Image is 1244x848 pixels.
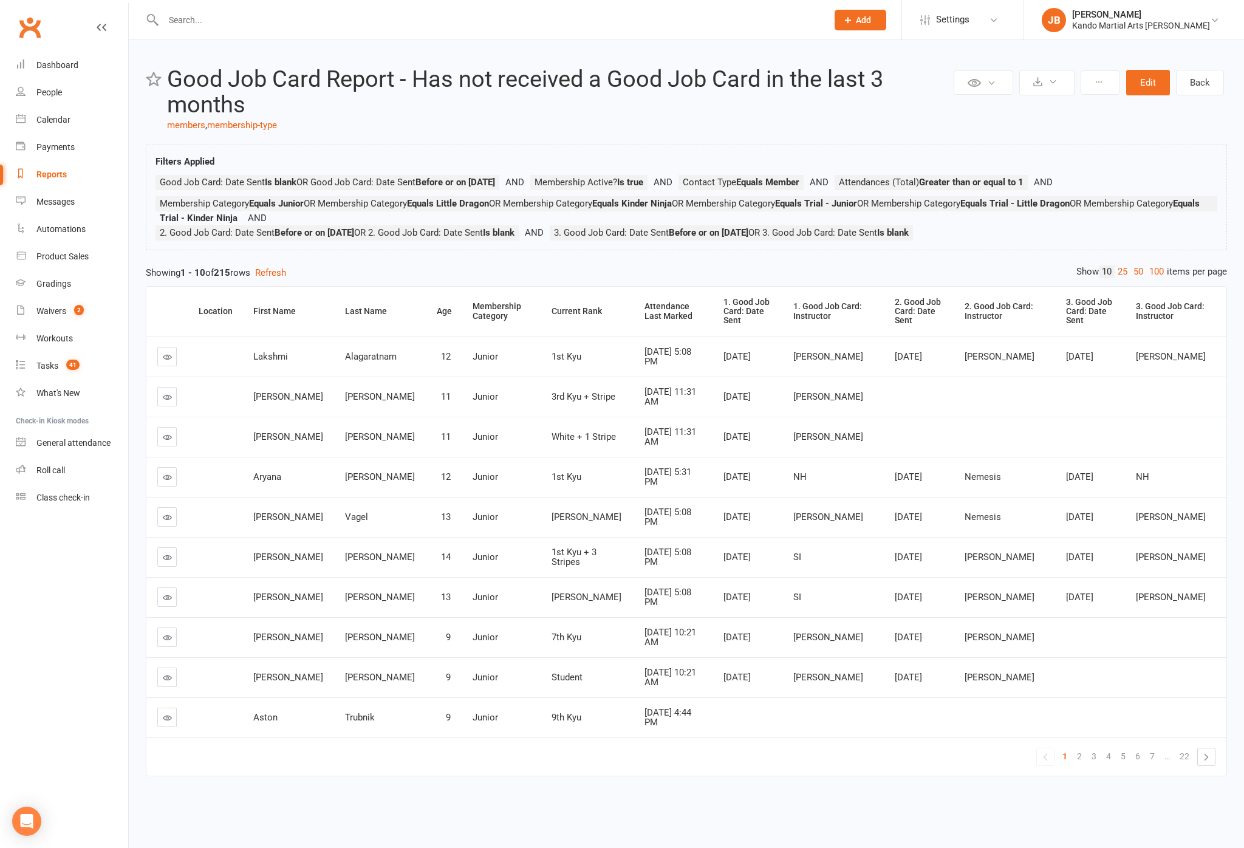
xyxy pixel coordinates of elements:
a: General attendance kiosk mode [16,429,128,457]
a: 5 [1116,748,1130,765]
span: [PERSON_NAME] [793,431,863,442]
span: 14 [441,552,451,562]
div: 3. Good Job Card: Instructor [1136,302,1217,321]
span: [DATE] 5:08 PM [644,547,691,568]
button: Refresh [255,265,286,280]
a: 100 [1146,265,1167,278]
a: Payments [16,134,128,161]
span: [DATE] 4:44 PM [644,707,691,728]
span: [DATE] [895,511,922,522]
span: 12 [441,351,451,362]
a: Product Sales [16,243,128,270]
span: [DATE] [723,471,751,482]
strong: Is blank [265,177,296,188]
span: Junior [473,552,498,562]
span: [DATE] [723,351,751,362]
div: Age [437,307,452,316]
a: 1 [1058,748,1072,765]
span: [PERSON_NAME] [552,511,621,522]
div: Messages [36,197,75,207]
span: Junior [473,672,498,683]
strong: Is blank [877,227,909,238]
strong: Equals Trial - Junior [775,198,857,209]
span: Aryana [253,471,281,482]
span: Vagel [345,511,368,522]
div: Class check-in [36,493,90,502]
span: [PERSON_NAME] [253,672,323,683]
span: [DATE] [723,672,751,683]
span: OR Membership Category [160,198,1200,224]
div: First Name [253,307,324,316]
div: Calendar [36,115,70,125]
div: Gradings [36,279,71,289]
span: OR 2. Good Job Card: Date Sent [354,227,514,238]
span: [DATE] 5:31 PM [644,467,691,488]
a: 25 [1115,265,1130,278]
span: Junior [473,511,498,522]
span: [PERSON_NAME] [345,592,415,603]
span: [DATE] [1066,552,1093,562]
span: [PERSON_NAME] [345,672,415,683]
span: Settings [936,6,969,33]
span: 2 [1077,748,1082,765]
span: Add [856,15,871,25]
strong: Greater than or equal to 1 [919,177,1024,188]
strong: Equals Little Dragon [407,198,489,209]
a: Tasks 41 [16,352,128,380]
span: 9 [446,632,451,643]
div: People [36,87,62,97]
span: 1st Kyu + 3 Stripes [552,547,596,568]
div: Current Rank [552,307,624,316]
span: [DATE] [1066,471,1093,482]
span: [PERSON_NAME] [253,511,323,522]
span: Contact Type [683,177,799,188]
a: What's New [16,380,128,407]
span: Good Job Card: Date Sent [160,177,296,188]
span: Nemesis [965,511,1001,522]
strong: Filters Applied [155,156,214,167]
span: Junior [473,391,498,402]
span: 3 [1092,748,1096,765]
span: [PERSON_NAME] [793,511,863,522]
span: [DATE] [895,672,922,683]
span: [PERSON_NAME] [253,592,323,603]
div: General attendance [36,438,111,448]
span: 2 [74,305,84,315]
a: Waivers 2 [16,298,128,325]
a: Automations [16,216,128,243]
strong: Equals Member [736,177,799,188]
span: [PERSON_NAME] [345,431,415,442]
span: 1st Kyu [552,471,581,482]
span: 6 [1135,748,1140,765]
input: Search... [160,12,819,29]
a: « [1037,748,1054,765]
span: Lakshmi [253,351,288,362]
span: OR Membership Category [857,198,1070,209]
span: Alagaratnam [345,351,397,362]
div: JB [1042,8,1066,32]
strong: Equals Trial - Kinder Ninja [160,198,1200,224]
span: [PERSON_NAME] [345,632,415,643]
a: 50 [1130,265,1146,278]
div: Last Name [345,307,416,316]
button: Add [835,10,886,30]
span: , [205,120,207,131]
span: 11 [441,431,451,442]
span: 4 [1106,748,1111,765]
strong: Equals Trial - Little Dragon [960,198,1070,209]
a: 3 [1087,748,1101,765]
div: Roll call [36,465,65,475]
span: 9th Kyu [552,712,581,723]
span: [PERSON_NAME] [965,351,1034,362]
span: [PERSON_NAME] [965,592,1034,603]
span: 12 [441,471,451,482]
div: Automations [36,224,86,234]
span: 11 [441,391,451,402]
span: OR 3. Good Job Card: Date Sent [748,227,909,238]
span: [PERSON_NAME] [793,391,863,402]
span: [DATE] [895,351,922,362]
span: [DATE] 10:21 AM [644,667,696,688]
strong: Before or on [DATE] [275,227,354,238]
span: [DATE] [1066,592,1093,603]
span: 1 [1062,748,1067,765]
